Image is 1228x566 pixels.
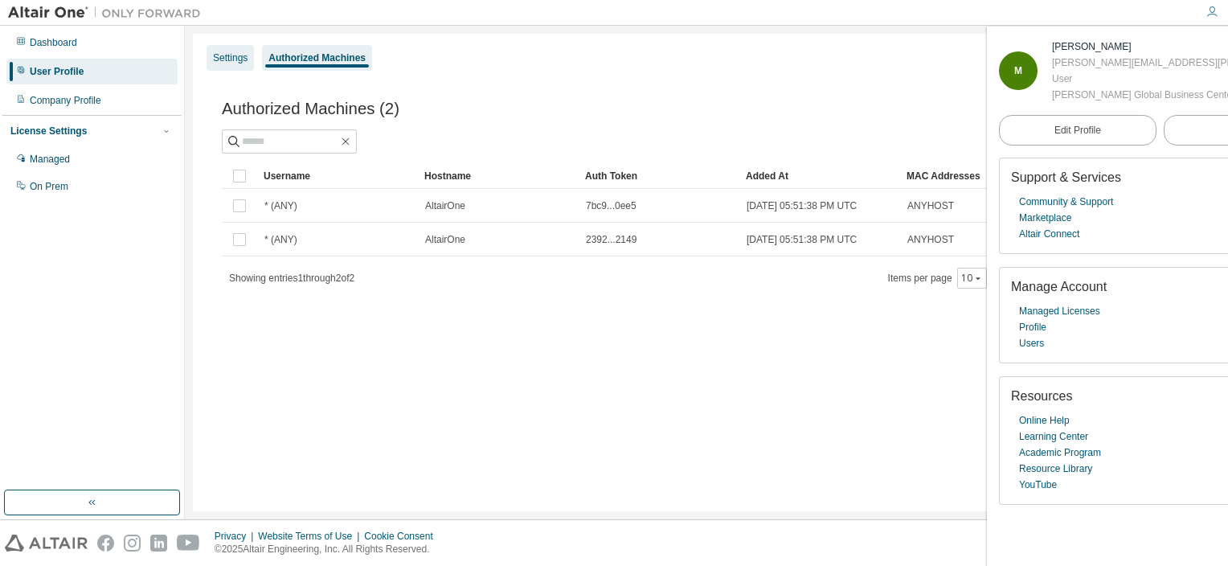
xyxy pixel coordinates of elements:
[907,163,1022,189] div: MAC Addresses
[424,163,572,189] div: Hostname
[747,233,857,246] span: [DATE] 05:51:38 PM UTC
[1019,303,1100,319] a: Managed Licenses
[264,199,297,212] span: * (ANY)
[1019,319,1046,335] a: Profile
[150,535,167,552] img: linkedin.svg
[229,273,354,284] span: Showing entries 1 through 2 of 2
[1011,389,1072,403] span: Resources
[888,268,987,289] span: Items per page
[585,163,733,189] div: Auth Token
[586,233,637,246] span: 2392...2149
[213,51,248,64] div: Settings
[124,535,141,552] img: instagram.svg
[264,233,297,246] span: * (ANY)
[1011,170,1121,184] span: Support & Services
[177,535,200,552] img: youtube.svg
[30,153,70,166] div: Managed
[1054,124,1101,137] span: Edit Profile
[999,115,1156,146] a: Edit Profile
[746,163,894,189] div: Added At
[1019,445,1101,461] a: Academic Program
[1019,226,1079,242] a: Altair Connect
[1019,461,1092,477] a: Resource Library
[425,199,465,212] span: AltairOne
[1019,335,1044,351] a: Users
[425,233,465,246] span: AltairOne
[264,163,411,189] div: Username
[1019,210,1071,226] a: Marketplace
[8,5,209,21] img: Altair One
[215,530,258,543] div: Privacy
[907,199,954,212] span: ANYHOST
[1019,429,1088,445] a: Learning Center
[747,199,857,212] span: [DATE] 05:51:38 PM UTC
[268,51,366,64] div: Authorized Machines
[1014,65,1022,76] span: M
[1019,194,1113,210] a: Community & Support
[97,535,114,552] img: facebook.svg
[222,100,399,118] span: Authorized Machines (2)
[30,65,84,78] div: User Profile
[258,530,364,543] div: Website Terms of Use
[5,535,88,552] img: altair_logo.svg
[30,180,68,193] div: On Prem
[10,125,87,137] div: License Settings
[907,233,954,246] span: ANYHOST
[1019,477,1057,493] a: YouTube
[961,272,983,285] button: 10
[1011,280,1107,293] span: Manage Account
[215,543,443,556] p: © 2025 Altair Engineering, Inc. All Rights Reserved.
[586,199,637,212] span: 7bc9...0ee5
[30,94,101,107] div: Company Profile
[30,36,77,49] div: Dashboard
[1019,412,1070,429] a: Online Help
[364,530,442,543] div: Cookie Consent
